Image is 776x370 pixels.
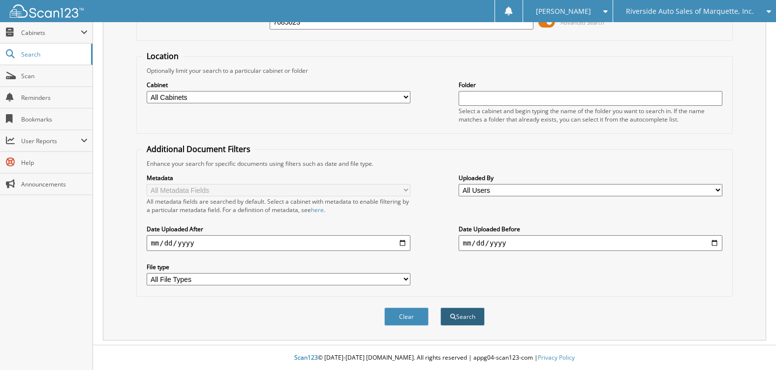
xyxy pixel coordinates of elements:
[142,159,727,168] div: Enhance your search for specific documents using filters such as date and file type.
[147,225,410,233] label: Date Uploaded After
[147,263,410,271] label: File type
[21,72,88,80] span: Scan
[21,115,88,123] span: Bookmarks
[459,235,722,251] input: end
[294,353,318,362] span: Scan123
[459,174,722,182] label: Uploaded By
[459,225,722,233] label: Date Uploaded Before
[21,50,86,59] span: Search
[21,158,88,167] span: Help
[626,8,754,14] span: Riverside Auto Sales of Marquette, Inc.
[459,81,722,89] label: Folder
[142,144,255,154] legend: Additional Document Filters
[93,346,776,370] div: © [DATE]-[DATE] [DOMAIN_NAME]. All rights reserved | appg04-scan123-com |
[21,180,88,188] span: Announcements
[142,66,727,75] div: Optionally limit your search to a particular cabinet or folder
[142,51,184,62] legend: Location
[459,107,722,123] div: Select a cabinet and begin typing the name of the folder you want to search in. If the name match...
[10,4,84,18] img: scan123-logo-white.svg
[311,206,324,214] a: here
[21,93,88,102] span: Reminders
[440,308,485,326] button: Search
[147,235,410,251] input: start
[560,19,604,26] span: Advanced Search
[21,29,81,37] span: Cabinets
[147,174,410,182] label: Metadata
[21,137,81,145] span: User Reports
[147,197,410,214] div: All metadata fields are searched by default. Select a cabinet with metadata to enable filtering b...
[384,308,429,326] button: Clear
[536,8,591,14] span: [PERSON_NAME]
[538,353,575,362] a: Privacy Policy
[147,81,410,89] label: Cabinet
[727,323,776,370] iframe: Chat Widget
